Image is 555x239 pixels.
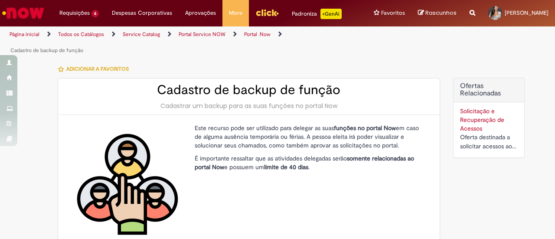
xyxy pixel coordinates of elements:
[10,47,83,54] a: Cadastro de backup de função
[67,101,431,110] div: Cadastrar um backup para as suas funções no portal Now
[292,9,342,19] div: Padroniza
[425,9,457,17] span: Rascunhos
[320,9,342,19] p: +GenAi
[334,124,396,132] strong: funções no portal Now
[7,26,363,59] ul: Trilhas de página
[59,9,90,17] span: Requisições
[58,60,134,78] button: Adicionar a Favoritos
[195,154,414,171] strong: somente relacionadas ao portal Now
[418,9,457,17] a: Rascunhos
[91,10,99,17] span: 6
[229,9,242,17] span: More
[195,154,424,171] p: É importante ressaltar que as atividades delegadas serão e possuem um .
[195,124,424,150] p: Este recurso pode ser utilizado para delegar as suas em caso de alguma ausência temporária ou fér...
[10,31,39,38] a: Página inicial
[264,163,308,171] strong: limite de 40 dias
[67,83,431,97] h2: Cadastro de backup de função
[179,31,225,38] a: Portal Service NOW
[185,9,216,17] span: Aprovações
[255,6,279,19] img: click_logo_yellow_360x200.png
[453,78,525,158] div: Ofertas Relacionadas
[123,31,160,38] a: Service Catalog
[75,132,180,236] img: Cadastro de backup de função
[460,133,518,151] div: Oferta destinada a solicitar acessos ao ServiceNow: Atender chamados, aprovar solicitações, visua...
[460,82,518,98] h2: Ofertas Relacionadas
[58,31,104,38] a: Todos os Catálogos
[1,4,46,22] img: ServiceNow
[505,9,548,16] span: [PERSON_NAME]
[66,65,129,72] span: Adicionar a Favoritos
[381,9,405,17] span: Favoritos
[460,107,504,132] a: Solicitação e Recuperação de Acessos
[244,31,271,38] a: Portal .Now
[112,9,172,17] span: Despesas Corporativas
